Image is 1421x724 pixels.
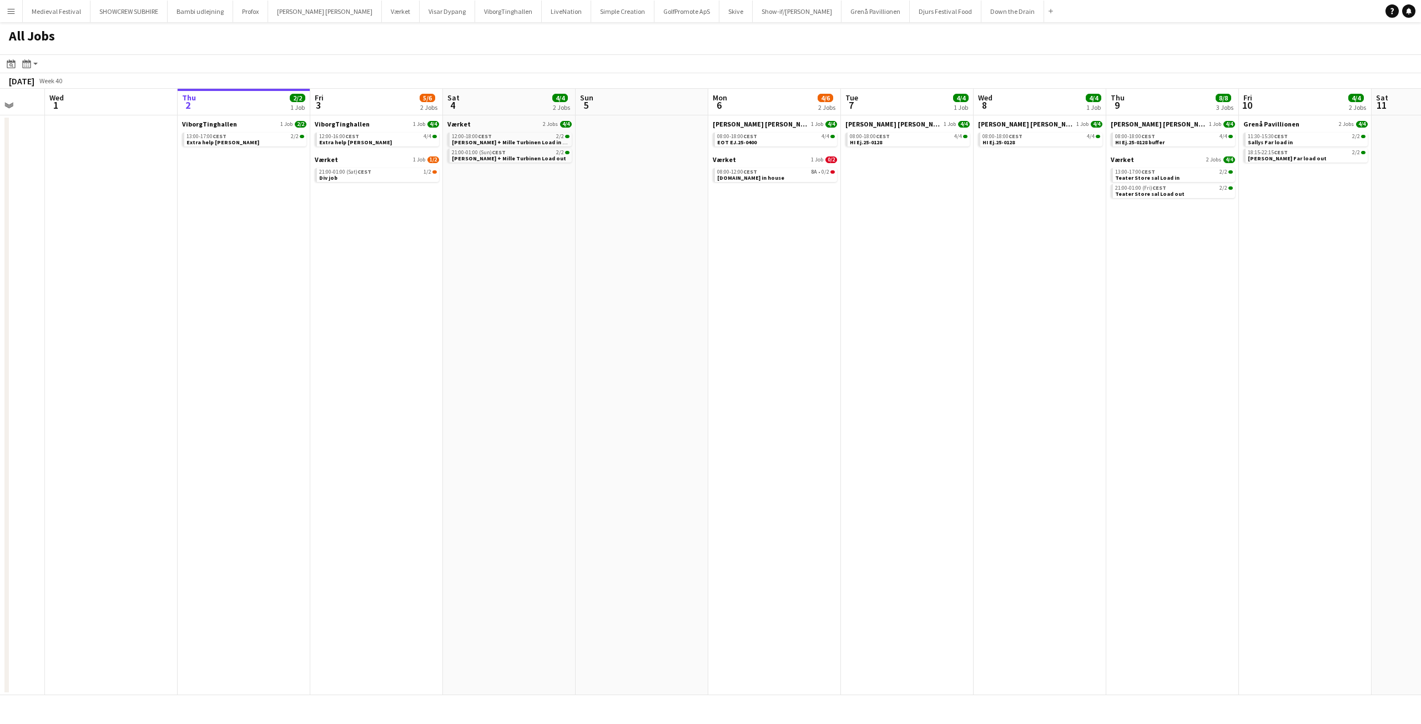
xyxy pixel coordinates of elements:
span: 1 Job [1076,121,1089,128]
a: 21:00-01:00 (Fri)CEST2/2Teater Store sal Load out [1115,184,1233,197]
span: 2 Jobs [543,121,558,128]
div: Værket1 Job0/208:00-12:00CEST8A•0/2[DOMAIN_NAME] in house [713,155,837,184]
span: CEST [492,149,506,156]
span: 1 Job [413,156,425,163]
span: Teater Store sal Load in [1115,174,1180,181]
div: ViborgTinghallen1 Job2/213:00-17:00CEST2/2Extra help [PERSON_NAME] [182,120,306,149]
a: [PERSON_NAME] [PERSON_NAME]1 Job4/4 [1111,120,1235,128]
span: HI Ej.25-0128 buffer [1115,139,1165,146]
span: 1 [48,99,64,112]
button: ViborgTinghallen [475,1,542,22]
span: 2/2 [1228,186,1233,190]
button: Simple Creation [591,1,654,22]
span: 4/4 [963,135,968,138]
a: 21:00-01:00 (Sat)CEST1/2Div job [319,168,437,181]
span: Danny Black Luna [713,120,809,128]
a: 08:00-12:00CEST8A•0/2[DOMAIN_NAME] in house [717,168,835,181]
span: 21:00-01:00 (Sat) [319,169,371,175]
span: Grenå Pavillionen [1243,120,1299,128]
span: Extra help Tinghallen [319,139,392,146]
span: 08:00-18:00 [717,134,757,139]
span: 4/4 [1356,121,1368,128]
span: 2/2 [565,151,570,154]
span: 4/4 [1087,134,1095,139]
span: 21:00-01:00 (Fri) [1115,185,1166,191]
a: 08:00-18:00CEST4/4HI Ej.25-0128 buffer [1115,133,1233,145]
div: 2 Jobs [1349,103,1366,112]
div: Værket2 Jobs4/413:00-17:00CEST2/2Teater Store sal Load in21:00-01:00 (Fri)CEST2/2Teater Store sal... [1111,155,1235,200]
span: 2/2 [295,121,306,128]
span: 18:15-22:15 [1248,150,1288,155]
span: Sat [1376,93,1388,103]
span: 5/6 [420,94,435,102]
span: 4/4 [1348,94,1364,102]
span: Wed [978,93,992,103]
span: 11 [1374,99,1388,112]
a: [PERSON_NAME] [PERSON_NAME]1 Job4/4 [978,120,1102,128]
span: 4/4 [958,121,970,128]
span: 8A [811,169,817,175]
span: 5 [578,99,593,112]
span: Værket [713,155,736,164]
span: 12:00-18:00 [452,134,492,139]
span: 4/6 [818,94,833,102]
span: 1/2 [432,170,437,174]
span: CEST [876,133,890,140]
a: 12:00-16:00CEST4/4Extra help [PERSON_NAME] [319,133,437,145]
div: [PERSON_NAME] [PERSON_NAME]1 Job4/408:00-18:00CEST4/4HI Ej.25-0128 [978,120,1102,149]
a: Værket1 Job0/2 [713,155,837,164]
span: 6 [711,99,727,112]
a: Værket2 Jobs4/4 [447,120,572,128]
div: 1 Job [1086,103,1101,112]
div: [PERSON_NAME] [PERSON_NAME]1 Job4/408:00-18:00CEST4/4HI Ej.25-0128 buffer [1111,120,1235,155]
span: 4/4 [1091,121,1102,128]
div: Grenå Pavillionen2 Jobs4/411:30-15:30CEST2/2Sallys Far load in18:15-22:15CEST2/2[PERSON_NAME] Far... [1243,120,1368,165]
a: 12:00-18:00CEST2/2[PERSON_NAME] + Mille Turbinen Load in at 12.00 hours [452,133,570,145]
a: 21:00-01:00 (Sun)CEST2/2[PERSON_NAME] + Mille Turbinen Load out [452,149,570,161]
span: 2/2 [291,134,299,139]
span: CEST [213,133,226,140]
div: 1 Job [290,103,305,112]
span: Div job [319,174,337,181]
div: 1 Job [954,103,968,112]
span: ViborgTinghallen [182,120,237,128]
span: Wed [49,93,64,103]
span: 1/2 [424,169,431,175]
button: Djurs Festival Food [910,1,981,22]
span: 2/2 [300,135,304,138]
span: CEST [1141,133,1155,140]
span: 2/2 [1352,150,1360,155]
button: Bambi udlejning [168,1,233,22]
span: CEST [1274,149,1288,156]
div: Værket1 Job1/221:00-01:00 (Sat)CEST1/2Div job [315,155,439,184]
a: ViborgTinghallen1 Job4/4 [315,120,439,128]
a: 13:00-17:00CEST2/2Extra help [PERSON_NAME] [187,133,304,145]
span: HI Ej.25-0128 [982,139,1015,146]
span: 2/2 [1220,185,1227,191]
span: 4/4 [432,135,437,138]
button: Show-if/[PERSON_NAME] [753,1,841,22]
span: CEST [743,133,757,140]
span: 4/4 [1096,135,1100,138]
a: ViborgTinghallen1 Job2/2 [182,120,306,128]
span: 4 [446,99,460,112]
span: 2 Jobs [1339,121,1354,128]
a: Værket2 Jobs4/4 [1111,155,1235,164]
div: 2 Jobs [420,103,437,112]
span: 0/2 [822,169,829,175]
div: • [717,169,835,175]
span: 4/4 [953,94,969,102]
span: 4/4 [1228,135,1233,138]
span: 13:00-17:00 [1115,169,1155,175]
span: 1 Job [944,121,956,128]
span: 4/4 [825,121,837,128]
a: 08:00-18:00CEST4/4HI Ej.25-0128 [982,133,1100,145]
span: 12:00-16:00 [319,134,359,139]
span: 08:00-18:00 [982,134,1022,139]
a: 11:30-15:30CEST2/2Sallys Far load in [1248,133,1365,145]
button: Profox [233,1,268,22]
div: [DATE] [9,75,34,87]
span: Teater Store sal Load out [1115,190,1185,198]
span: 4/4 [424,134,431,139]
span: 2/2 [290,94,305,102]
